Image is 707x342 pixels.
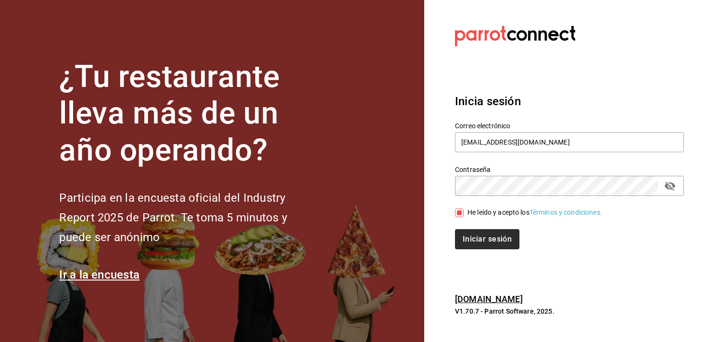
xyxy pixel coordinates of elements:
a: Términos y condiciones. [530,208,602,216]
p: V1.70.7 - Parrot Software, 2025. [455,306,684,316]
h2: Participa en la encuesta oficial del Industry Report 2025 de Parrot. Te toma 5 minutos y puede se... [59,188,319,247]
label: Contraseña [455,166,684,172]
input: Ingresa tu correo electrónico [455,132,684,152]
a: Ir a la encuesta [59,268,139,281]
h1: ¿Tu restaurante lleva más de un año operando? [59,59,319,169]
a: [DOMAIN_NAME] [455,294,523,304]
button: Iniciar sesión [455,229,519,249]
div: He leído y acepto los [467,208,602,218]
label: Correo electrónico [455,122,684,129]
button: passwordField [662,178,678,194]
h3: Inicia sesión [455,93,684,110]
